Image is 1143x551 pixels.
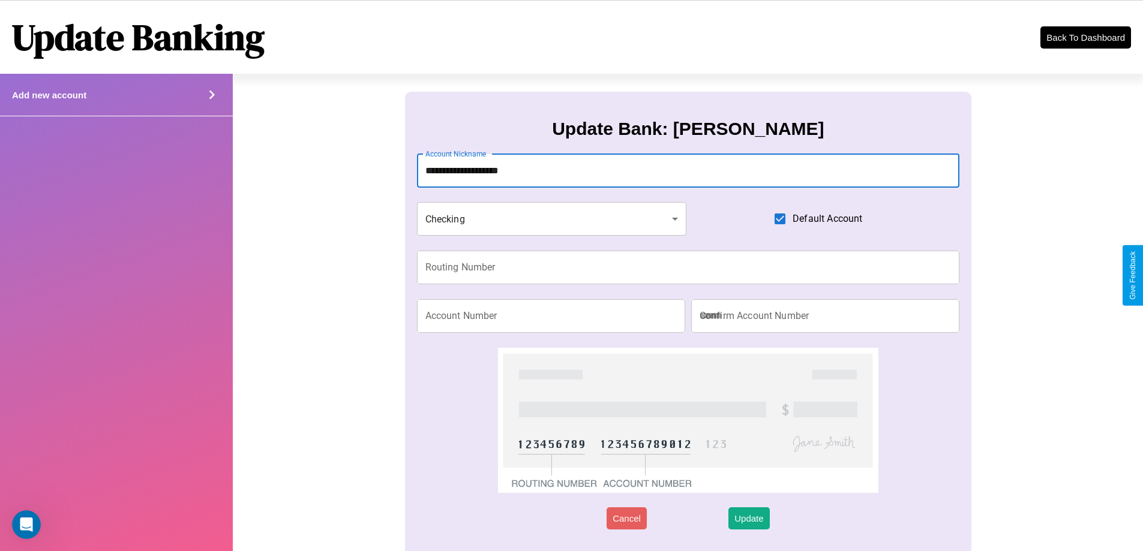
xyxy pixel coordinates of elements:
div: Checking [417,202,687,236]
iframe: Intercom live chat [12,510,41,539]
h4: Add new account [12,90,86,100]
label: Account Nickname [425,149,487,159]
button: Update [728,507,769,529]
span: Default Account [793,212,862,226]
div: Give Feedback [1129,251,1137,300]
h3: Update Bank: [PERSON_NAME] [552,119,824,139]
img: check [498,348,878,493]
button: Cancel [607,507,647,529]
button: Back To Dashboard [1040,26,1131,49]
h1: Update Banking [12,13,265,62]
